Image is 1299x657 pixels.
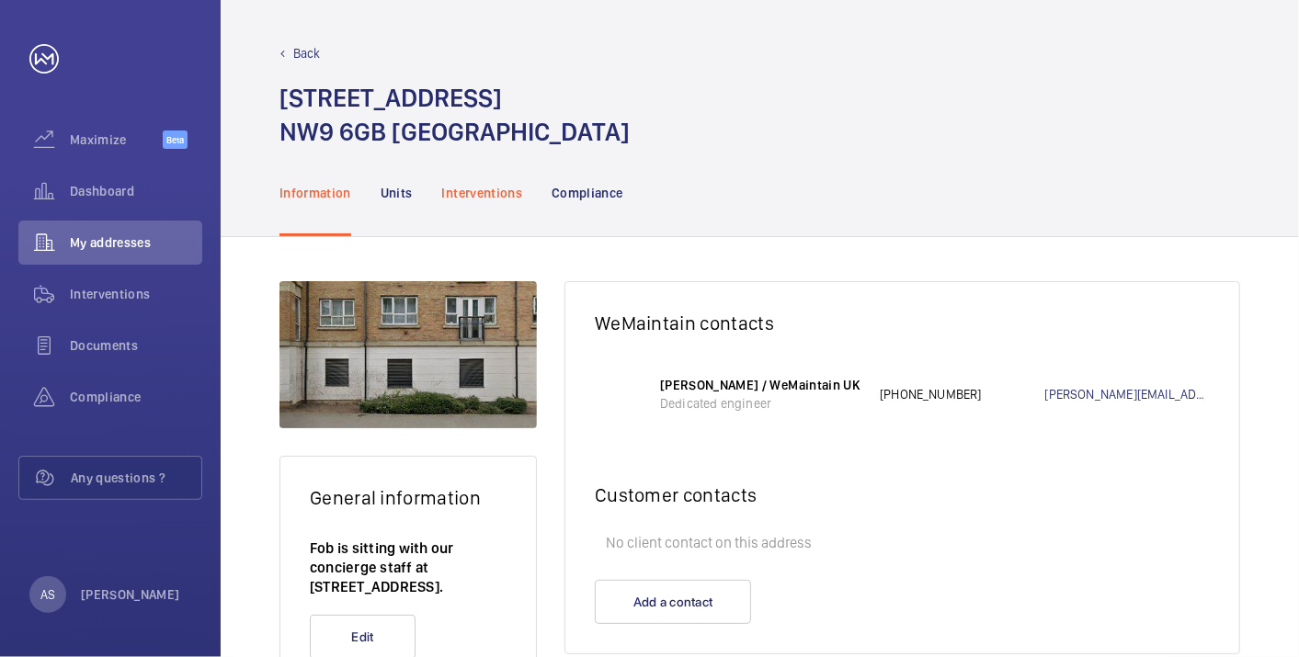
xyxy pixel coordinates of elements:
span: Any questions ? [71,469,201,487]
p: AS [40,585,55,604]
p: Information [279,184,351,202]
p: Compliance [552,184,623,202]
p: Back [293,44,321,62]
span: Compliance [70,388,202,406]
p: [PHONE_NUMBER] [880,385,1044,403]
p: Interventions [442,184,523,202]
h2: General information [310,486,507,509]
p: [PERSON_NAME] / WeMaintain UK [660,376,861,394]
p: [PERSON_NAME] [81,585,180,604]
button: Add a contact [595,580,751,624]
span: Beta [163,130,188,149]
span: Interventions [70,285,202,303]
h2: WeMaintain contacts [595,312,1210,334]
span: My addresses [70,233,202,252]
p: Fob is sitting with our concierge staff at [STREET_ADDRESS]. [310,538,507,596]
p: Dedicated engineer [660,394,861,413]
span: Documents [70,336,202,355]
a: [PERSON_NAME][EMAIL_ADDRESS][DOMAIN_NAME] [1045,385,1210,403]
p: Units [381,184,413,202]
span: Maximize [70,130,163,149]
h2: Customer contacts [595,483,1210,506]
h1: [STREET_ADDRESS] NW9 6GB [GEOGRAPHIC_DATA] [279,81,630,149]
p: No client contact on this address [595,525,1210,561]
span: Dashboard [70,182,202,200]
